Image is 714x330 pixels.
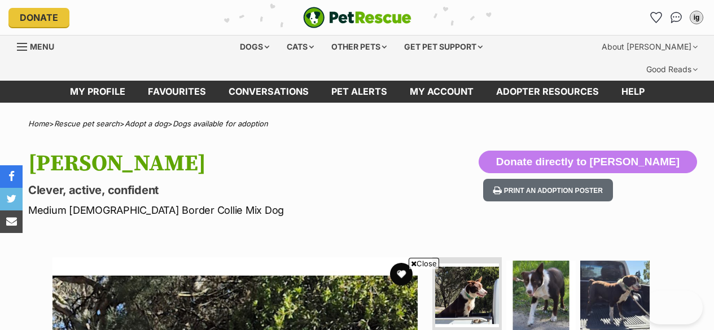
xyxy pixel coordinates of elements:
button: My account [687,8,706,27]
a: Menu [17,36,62,56]
img: chat-41dd97257d64d25036548639549fe6c8038ab92f7586957e7f3b1b290dea8141.svg [671,12,682,23]
div: ig [691,12,702,23]
span: Close [409,258,439,269]
div: About [PERSON_NAME] [594,36,706,58]
a: Home [28,119,49,128]
div: Other pets [323,36,395,58]
a: Help [610,81,656,103]
div: Get pet support [396,36,490,58]
a: Rescue pet search [54,119,120,128]
a: PetRescue [303,7,411,28]
a: Adopt a dog [125,119,168,128]
img: logo-e224e6f780fb5917bec1dbf3a21bbac754714ae5b6737aabdf751b685950b380.svg [303,7,411,28]
a: Favourites [137,81,217,103]
a: Adopter resources [485,81,610,103]
a: Pet alerts [320,81,398,103]
button: Print an adoption poster [483,179,613,202]
h1: [PERSON_NAME] [28,151,436,177]
a: Favourites [647,8,665,27]
div: Good Reads [638,58,706,81]
span: Menu [30,42,54,51]
p: Medium [DEMOGRAPHIC_DATA] Border Collie Mix Dog [28,203,436,218]
p: Clever, active, confident [28,182,436,198]
iframe: Help Scout Beacon - Open [643,291,703,324]
ul: Account quick links [647,8,706,27]
a: Donate [8,8,69,27]
img: Photo of Rusty [435,263,499,327]
a: My account [398,81,485,103]
a: Conversations [667,8,685,27]
a: Dogs available for adoption [173,119,268,128]
div: Cats [279,36,322,58]
iframe: Advertisement [152,274,563,324]
div: Dogs [232,36,277,58]
a: My profile [59,81,137,103]
img: Photo of Rusty [506,261,576,330]
button: favourite [390,263,413,285]
button: Donate directly to [PERSON_NAME] [479,151,697,173]
img: Photo of Rusty [580,261,650,330]
a: conversations [217,81,320,103]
